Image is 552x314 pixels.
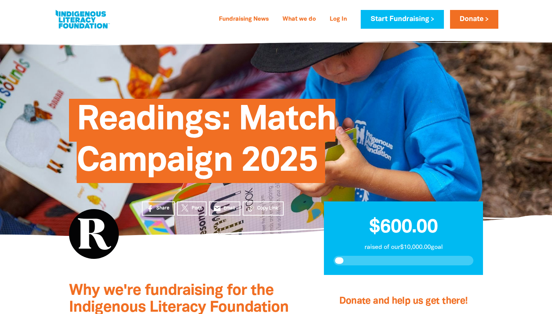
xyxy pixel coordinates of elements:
span: Post [192,205,201,212]
span: Email [223,205,235,212]
button: Copy Link [243,201,284,216]
a: Share [142,201,175,216]
a: Fundraising News [214,13,273,26]
span: Readings: Match Campaign 2025 [77,105,335,183]
a: Start Fundraising [361,10,444,29]
a: emailEmail [209,201,240,216]
span: $600.00 [369,219,437,236]
a: Log In [325,13,352,26]
i: email [213,204,221,213]
a: What we do [278,13,320,26]
a: Donate [450,10,498,29]
p: raised of our $10,000.00 goal [333,243,473,252]
a: Post [177,201,207,216]
span: Share [156,205,169,212]
span: Copy Link [257,205,278,212]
